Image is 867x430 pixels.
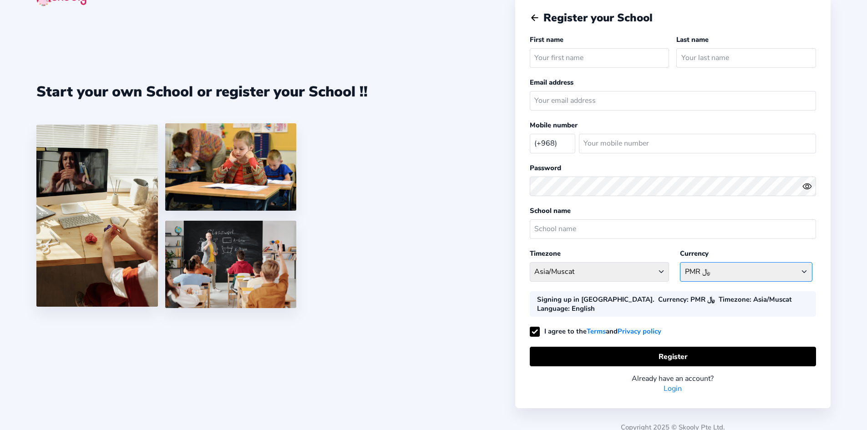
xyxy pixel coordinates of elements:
[664,384,682,394] a: Login
[530,91,816,111] input: Your email address
[719,295,750,304] b: Timezone
[802,182,816,191] button: eye outlineeye off outline
[658,295,687,304] b: Currency
[658,295,715,304] div: : PMR ﷼
[537,304,595,313] div: : English
[530,48,669,68] input: Your first name
[676,48,816,68] input: Your last name
[680,249,709,258] label: Currency
[165,221,296,308] img: 5.png
[530,347,816,366] button: Register
[530,249,561,258] label: Timezone
[165,123,296,211] img: 4.png
[530,78,573,87] label: Email address
[530,374,816,384] div: Already have an account?
[530,219,816,239] input: School name
[36,82,368,101] div: Start your own School or register your School !!
[530,121,578,130] label: Mobile number
[587,326,606,337] a: Terms
[618,326,661,337] a: Privacy policy
[530,13,540,23] button: arrow back outline
[530,327,661,336] label: I agree to the and
[537,304,568,313] b: Language
[719,295,792,304] div: : Asia/Muscat
[537,295,654,304] div: Signing up in [GEOGRAPHIC_DATA].
[530,35,563,44] label: First name
[802,182,812,191] ion-icon: eye outline
[543,10,653,25] span: Register your School
[676,35,709,44] label: Last name
[530,206,571,215] label: School name
[579,134,816,153] input: Your mobile number
[530,163,561,172] label: Password
[36,125,158,307] img: 1.jpg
